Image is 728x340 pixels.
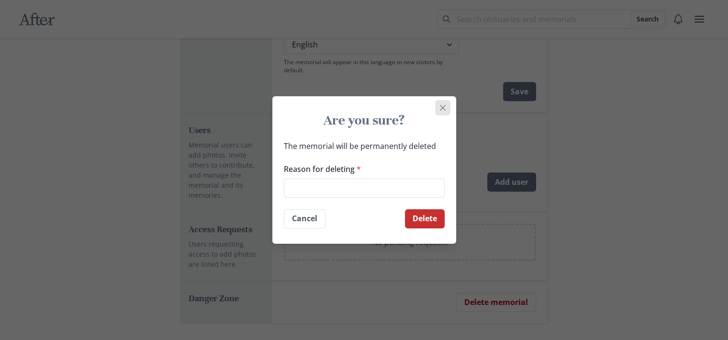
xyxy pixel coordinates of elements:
p: The memorial will be permanently deleted [284,140,445,152]
button: Delete [405,209,445,228]
label: Reason for deleting [284,163,439,175]
button: Close [435,100,450,115]
h3: Are you sure? [291,112,437,129]
button: Cancel [284,209,325,228]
